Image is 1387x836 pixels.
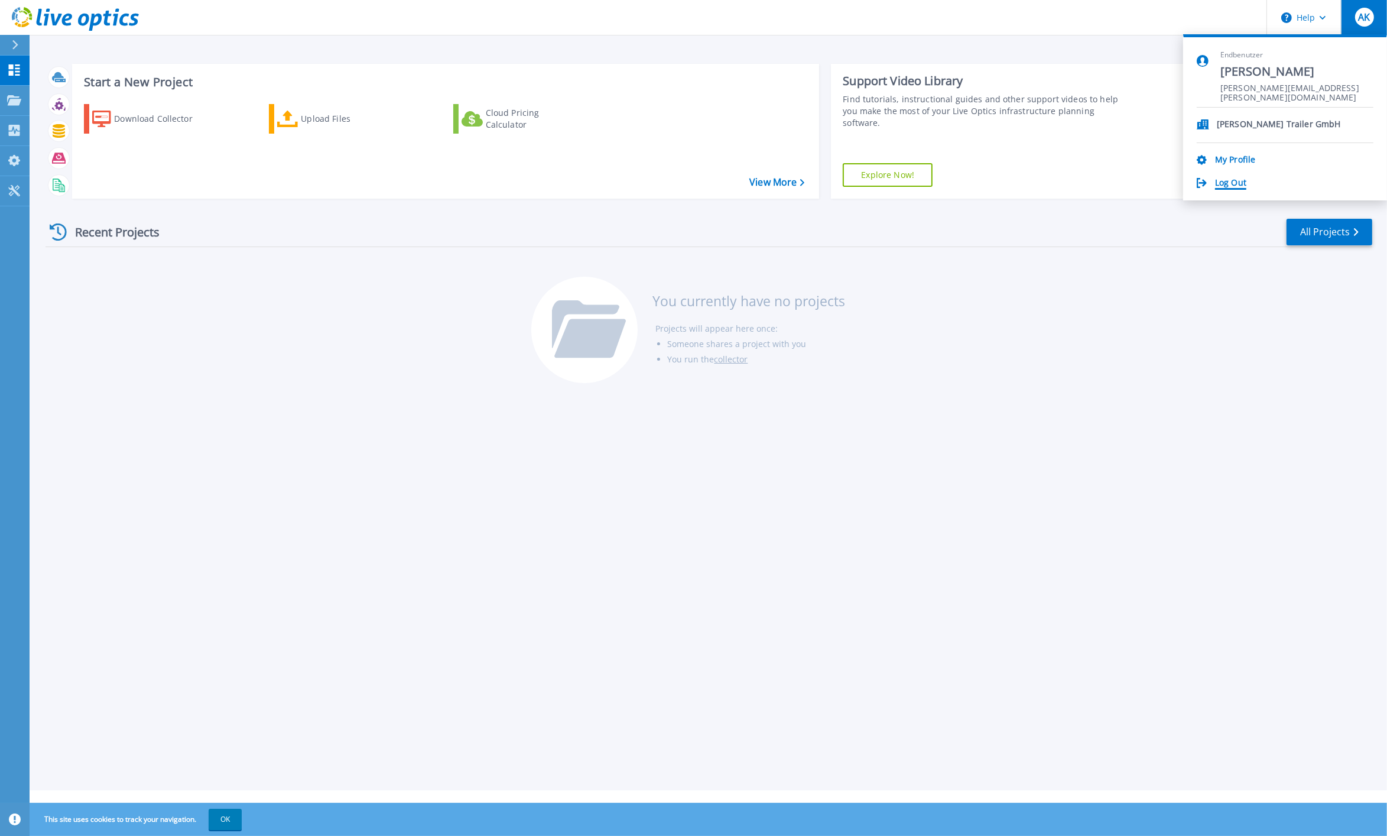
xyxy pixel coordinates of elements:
[301,107,395,131] div: Upload Files
[652,294,845,307] h3: You currently have no projects
[1220,83,1373,95] span: [PERSON_NAME][EMAIL_ADDRESS][PERSON_NAME][DOMAIN_NAME]
[843,73,1122,89] div: Support Video Library
[1215,178,1246,189] a: Log Out
[46,218,176,247] div: Recent Projects
[1220,64,1373,80] span: [PERSON_NAME]
[1215,155,1255,166] a: My Profile
[667,336,845,352] li: Someone shares a project with you
[1358,12,1370,22] span: AK
[843,93,1122,129] div: Find tutorials, instructional guides and other support videos to help you make the most of your L...
[843,163,933,187] a: Explore Now!
[269,104,401,134] a: Upload Files
[1220,50,1373,60] span: Endbenutzer
[209,809,242,830] button: OK
[1287,219,1372,245] a: All Projects
[655,321,845,336] li: Projects will appear here once:
[486,107,580,131] div: Cloud Pricing Calculator
[84,76,804,89] h3: Start a New Project
[714,354,748,365] a: collector
[667,352,845,367] li: You run the
[749,177,804,188] a: View More
[84,104,216,134] a: Download Collector
[114,107,209,131] div: Download Collector
[33,809,242,830] span: This site uses cookies to track your navigation.
[453,104,585,134] a: Cloud Pricing Calculator
[1217,119,1341,131] p: [PERSON_NAME] Trailer GmbH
